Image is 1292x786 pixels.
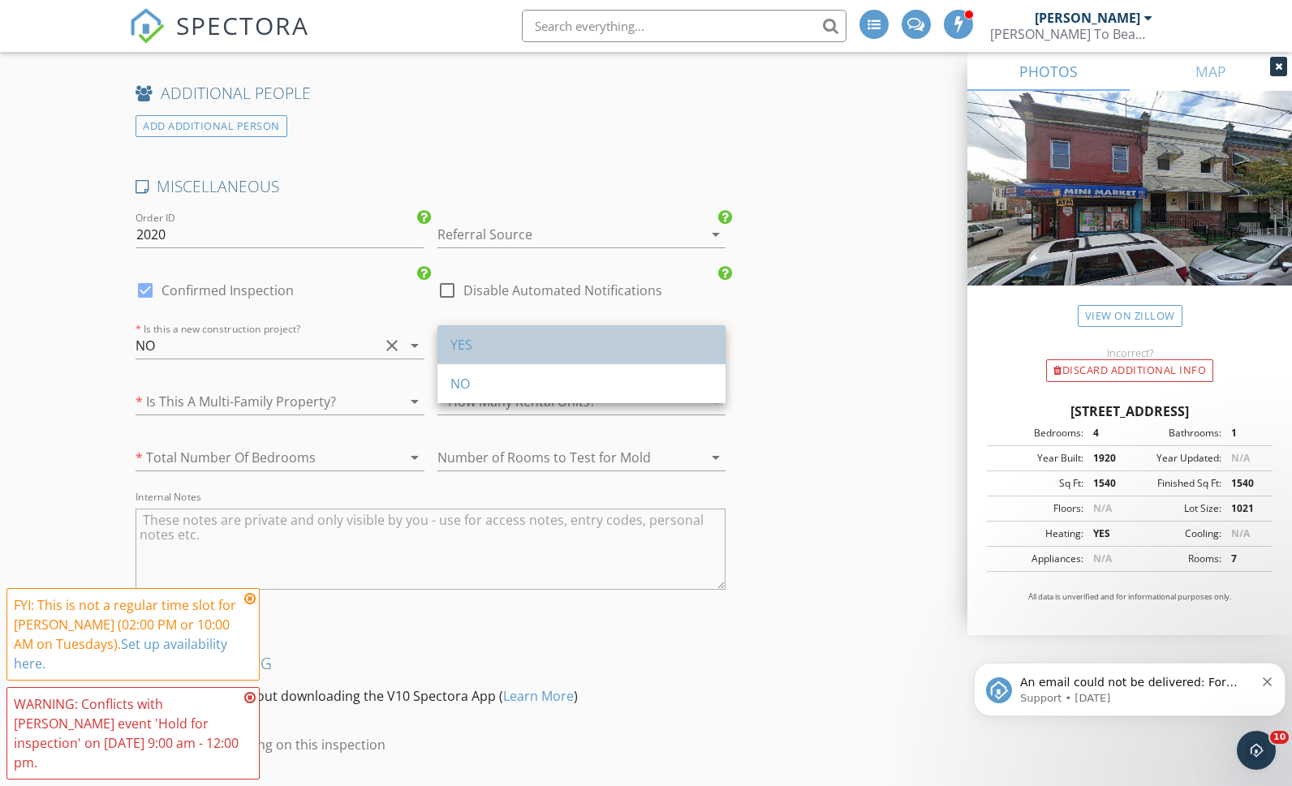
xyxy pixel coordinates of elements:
[1237,731,1276,770] iframe: Intercom live chat
[161,282,294,299] label: Confirmed Inspection
[1078,305,1182,327] a: View on Zillow
[992,426,1083,440] div: Bedrooms:
[967,52,1130,91] a: PHOTOS
[1231,526,1250,540] span: N/A
[1231,451,1250,465] span: N/A
[382,336,402,355] i: clear
[1130,526,1221,541] div: Cooling:
[1035,10,1140,26] div: [PERSON_NAME]
[136,509,726,590] textarea: Internal Notes
[503,687,574,705] a: Learn More
[706,225,726,244] i: arrow_drop_down
[136,686,726,706] p: Do not turn on without downloading the V10 Spectora App ( )
[176,8,309,42] span: SPECTORA
[1083,476,1130,491] div: 1540
[967,346,1292,359] div: Incorrect?
[136,83,726,104] h4: ADDITIONAL PEOPLE
[1221,426,1268,440] div: 1
[136,653,726,674] h4: Report Writing
[706,448,726,467] i: arrow_drop_down
[129,8,165,44] img: The Best Home Inspection Software - Spectora
[1093,501,1112,515] span: N/A
[405,336,424,355] i: arrow_drop_down
[1083,426,1130,440] div: 4
[136,176,726,197] h4: MISCELLANEOUS
[463,282,662,299] label: Disable Automated Notifications
[14,694,239,772] div: WARNING: Conflicts with [PERSON_NAME] event 'Hold for inspection' on [DATE] 9:00 am - 12:00 pm.
[1130,476,1221,491] div: Finished Sq Ft:
[522,10,846,42] input: Search everything...
[405,392,424,411] i: arrow_drop_down
[992,526,1083,541] div: Heating:
[1093,552,1112,565] span: N/A
[967,629,1292,742] iframe: Intercom notifications message
[1130,552,1221,566] div: Rooms:
[1221,476,1268,491] div: 1540
[129,22,309,56] a: SPECTORA
[992,501,1083,516] div: Floors:
[161,737,385,753] label: Use V10 reporting on this inspection
[1130,52,1292,91] a: MAP
[992,552,1083,566] div: Appliances:
[1130,501,1221,516] div: Lot Size:
[1130,426,1221,440] div: Bathrooms:
[1083,526,1130,541] div: YES
[136,115,287,137] div: ADD ADDITIONAL PERSON
[450,335,713,354] div: YES
[992,476,1083,491] div: Sq Ft:
[987,591,1273,603] p: All data is unverified and for informational purposes only.
[987,402,1273,421] div: [STREET_ADDRESS]
[967,91,1292,324] img: streetview
[136,338,155,353] div: NO
[1270,731,1289,744] span: 10
[990,26,1152,42] div: Batten To Beam Inspections, LLC
[405,448,424,467] i: arrow_drop_down
[1221,552,1268,566] div: 7
[1046,359,1213,382] div: Discard Additional info
[450,374,713,393] div: NO
[1221,501,1268,516] div: 1021
[1130,451,1221,466] div: Year Updated:
[992,451,1083,466] div: Year Built:
[14,595,239,673] div: FYI: This is not a regular time slot for [PERSON_NAME] (02:00 PM or 10:00 AM on Tuesdays).
[1083,451,1130,466] div: 1920
[14,635,227,672] a: Set up availability here.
